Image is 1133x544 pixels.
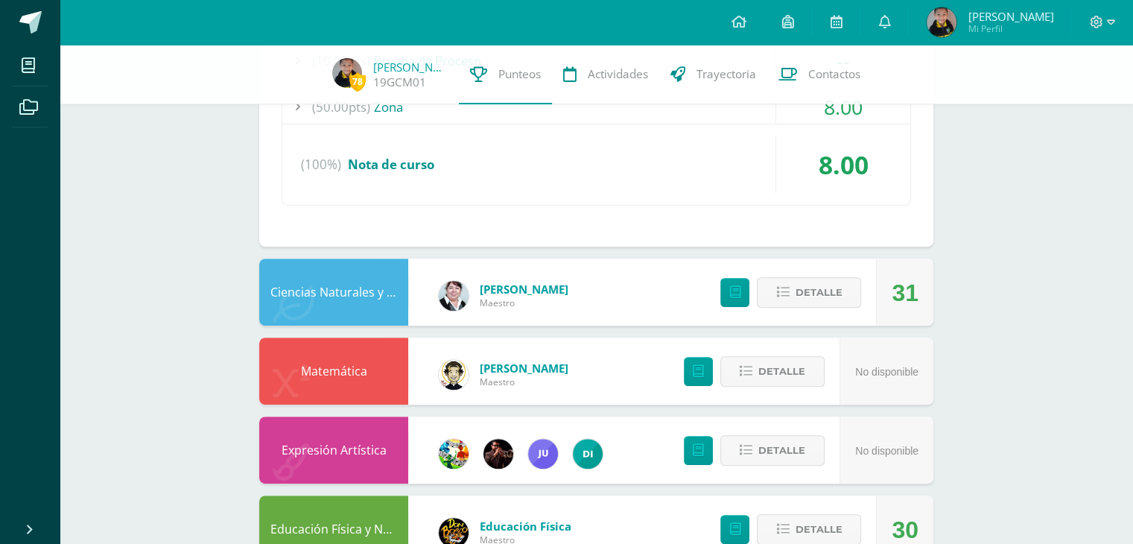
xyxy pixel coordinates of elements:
a: Contactos [767,45,872,104]
span: Trayectoria [696,66,756,82]
img: 1cada5f849fe5bdc664534ba8dc5ae20.png [528,439,558,469]
img: 32f0f559d2048d26185c38f469024b7f.png [573,439,603,469]
img: 8341187d544a0b6c7f7ca1520b54fcd3.png [927,7,956,37]
span: Detalle [795,516,842,543]
span: Mi Perfil [968,22,1053,35]
span: Maestro [480,376,568,388]
span: 8.00 [824,93,863,121]
span: Detalle [758,358,805,385]
a: [PERSON_NAME] [373,60,448,75]
span: No disponible [855,445,918,457]
span: Actividades [588,66,648,82]
span: [PERSON_NAME] [968,9,1053,24]
span: Contactos [808,66,860,82]
span: Educación Física [480,519,571,534]
button: Detalle [720,435,825,466]
img: 17d5d95429b14b8bb66d77129096e0a8.png [439,281,469,311]
span: (50.00pts) [312,90,370,124]
a: Punteos [459,45,552,104]
div: Expresión Artística [259,417,408,484]
span: [PERSON_NAME] [480,361,568,376]
img: e45b719d0b6241295567ff881d2518a9.png [483,439,513,469]
span: Nota de curso [348,156,434,173]
button: Detalle [720,356,825,387]
div: 31 [892,259,918,326]
span: (100%) [301,136,341,193]
span: No disponible [855,366,918,378]
a: 19GCM01 [373,75,426,90]
span: [PERSON_NAME] [480,282,568,297]
span: Detalle [795,279,842,306]
img: 4bd1cb2f26ef773666a99eb75019340a.png [439,360,469,390]
span: Maestro [480,297,568,309]
span: 8.00 [819,148,869,182]
span: Detalle [758,437,805,464]
div: Matemática [259,338,408,405]
a: Trayectoria [659,45,767,104]
a: Actividades [552,45,659,104]
button: Detalle [757,277,861,308]
div: Ciencias Naturales y Tecnología [259,259,408,326]
div: Zona [282,90,910,124]
span: 78 [349,72,366,91]
img: 159e24a6ecedfdf8f489544946a573f0.png [439,439,469,469]
img: 8341187d544a0b6c7f7ca1520b54fcd3.png [332,58,362,88]
span: Punteos [498,66,541,82]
